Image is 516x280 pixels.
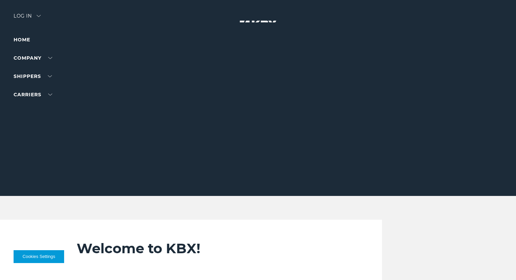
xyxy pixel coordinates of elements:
[14,250,64,263] button: Cookies Settings
[14,37,30,43] a: Home
[14,92,52,98] a: Carriers
[77,240,355,257] h2: Welcome to KBX!
[14,55,52,61] a: Company
[233,14,284,43] img: kbx logo
[14,14,41,23] div: Log in
[14,73,52,79] a: SHIPPERS
[37,15,41,17] img: arrow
